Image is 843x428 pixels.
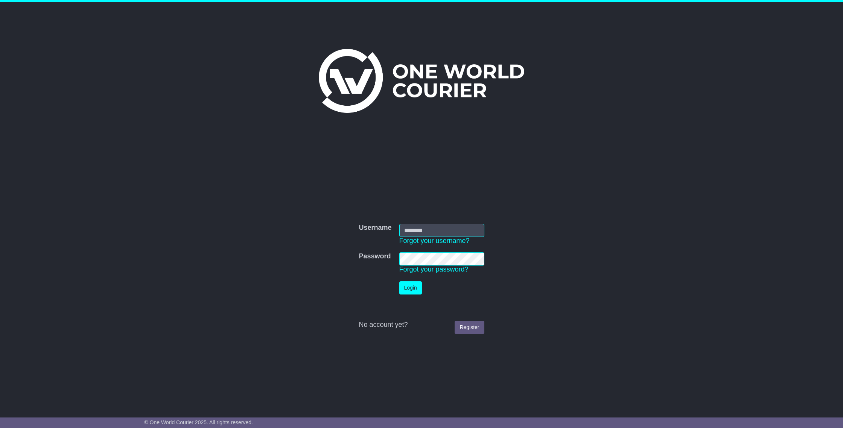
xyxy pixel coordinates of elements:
[455,321,484,334] a: Register
[359,252,391,261] label: Password
[319,49,524,113] img: One World
[359,224,391,232] label: Username
[399,281,422,294] button: Login
[399,237,470,244] a: Forgot your username?
[399,266,469,273] a: Forgot your password?
[144,419,253,425] span: © One World Courier 2025. All rights reserved.
[359,321,484,329] div: No account yet?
